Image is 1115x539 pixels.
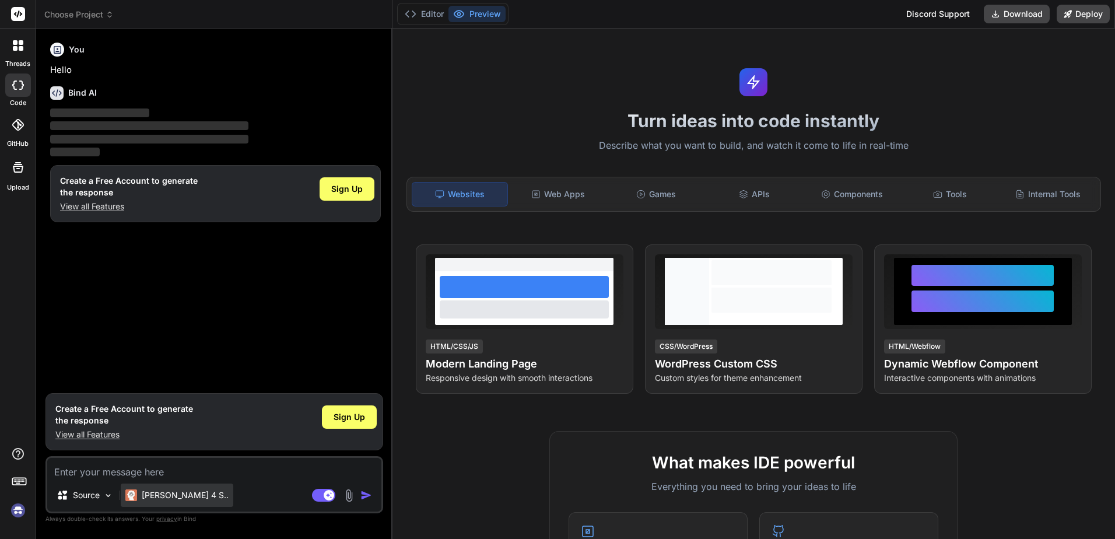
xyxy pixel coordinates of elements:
[60,175,198,198] h1: Create a Free Account to generate the response
[5,59,30,69] label: threads
[73,489,100,501] p: Source
[44,9,114,20] span: Choose Project
[125,489,137,501] img: Claude 4 Sonnet
[884,356,1082,372] h4: Dynamic Webflow Component
[156,515,177,522] span: privacy
[608,182,704,206] div: Games
[426,339,483,353] div: HTML/CSS/JS
[8,501,28,520] img: signin
[984,5,1050,23] button: Download
[69,44,85,55] h6: You
[50,108,149,117] span: ‌
[399,110,1109,131] h1: Turn ideas into code instantly
[7,139,29,149] label: GitHub
[569,450,938,475] h2: What makes IDE powerful
[569,480,938,494] p: Everything you need to bring your ideas to life
[10,98,26,108] label: code
[55,403,193,426] h1: Create a Free Account to generate the response
[899,5,977,23] div: Discord Support
[334,411,365,423] span: Sign Up
[884,372,1082,384] p: Interactive components with animations
[902,182,998,206] div: Tools
[400,6,448,22] button: Editor
[510,182,606,206] div: Web Apps
[1057,5,1110,23] button: Deploy
[399,138,1109,153] p: Describe what you want to build, and watch it come to life in real-time
[426,356,623,372] h4: Modern Landing Page
[655,339,717,353] div: CSS/WordPress
[655,356,853,372] h4: WordPress Custom CSS
[103,491,113,501] img: Pick Models
[706,182,802,206] div: APIs
[804,182,900,206] div: Components
[50,148,100,156] span: ‌
[50,135,248,143] span: ‌
[1000,182,1096,206] div: Internal Tools
[342,489,356,502] img: attachment
[68,87,97,99] h6: Bind AI
[55,429,193,440] p: View all Features
[7,183,29,192] label: Upload
[655,372,853,384] p: Custom styles for theme enhancement
[412,182,509,206] div: Websites
[50,121,248,130] span: ‌
[331,183,363,195] span: Sign Up
[50,64,381,77] p: Hello
[142,489,229,501] p: [PERSON_NAME] 4 S..
[60,201,198,212] p: View all Features
[360,489,372,501] img: icon
[45,513,383,524] p: Always double-check its answers. Your in Bind
[426,372,623,384] p: Responsive design with smooth interactions
[884,339,945,353] div: HTML/Webflow
[448,6,506,22] button: Preview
